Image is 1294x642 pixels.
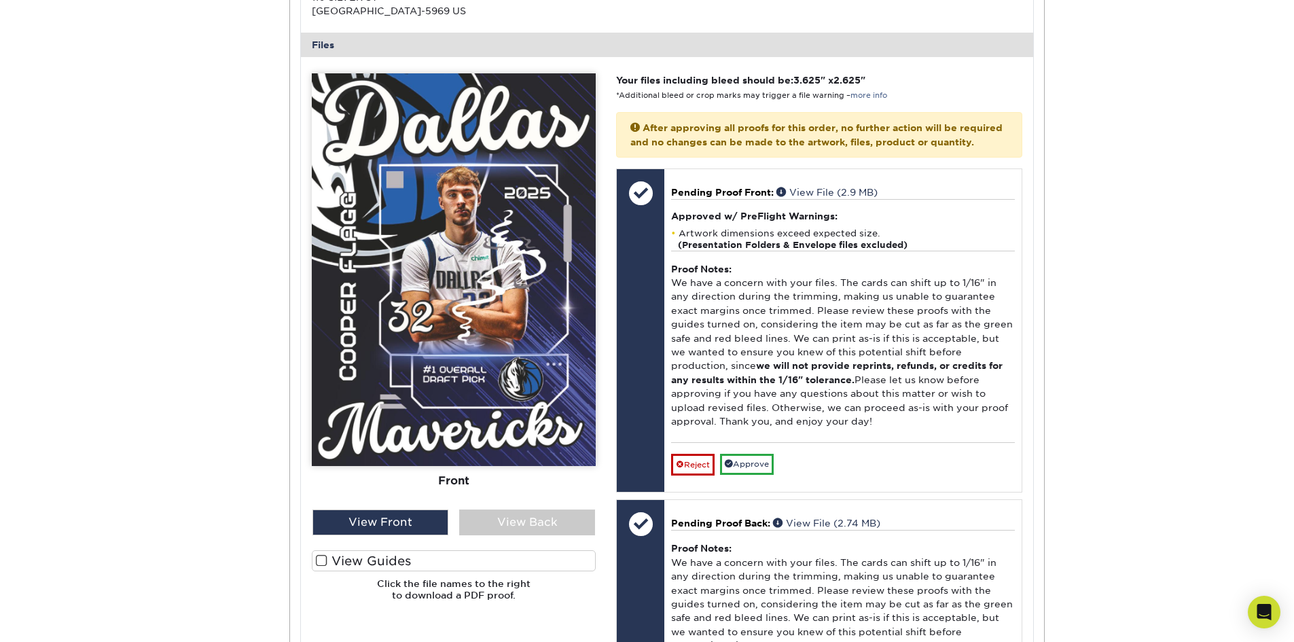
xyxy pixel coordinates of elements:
[671,211,1014,221] h4: Approved w/ PreFlight Warnings:
[671,454,715,476] a: Reject
[616,75,865,86] strong: Your files including bleed should be: " x "
[312,578,596,611] h6: Click the file names to the right to download a PDF proof.
[630,122,1003,147] strong: After approving all proofs for this order, no further action will be required and no changes can ...
[833,75,861,86] span: 2.625
[671,228,1014,251] li: Artwork dimensions exceed expected size.
[850,91,887,100] a: more info
[616,91,887,100] small: *Additional bleed or crop marks may trigger a file warning –
[671,543,732,554] strong: Proof Notes:
[671,251,1014,442] div: We have a concern with your files. The cards can shift up to 1/16" in any direction during the tr...
[301,33,1033,57] div: Files
[793,75,821,86] span: 3.625
[671,264,732,274] strong: Proof Notes:
[312,550,596,571] label: View Guides
[671,187,774,198] span: Pending Proof Front:
[720,454,774,475] a: Approve
[312,510,448,535] div: View Front
[671,360,1003,385] b: we will not provide reprints, refunds, or credits for any results within the 1/16" tolerance.
[671,518,770,529] span: Pending Proof Back:
[312,466,596,496] div: Front
[776,187,878,198] a: View File (2.9 MB)
[678,240,907,250] strong: (Presentation Folders & Envelope files excluded)
[459,510,595,535] div: View Back
[1248,596,1280,628] div: Open Intercom Messenger
[773,518,880,529] a: View File (2.74 MB)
